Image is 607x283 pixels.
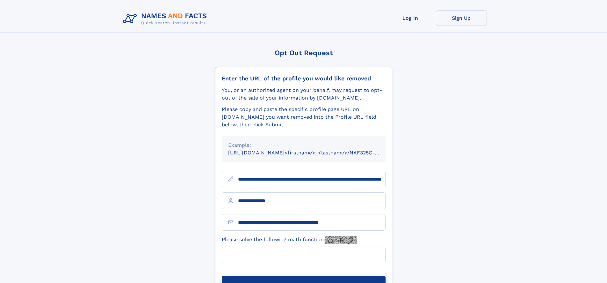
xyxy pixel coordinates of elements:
[222,236,357,244] label: Please solve the following math function:
[385,10,436,26] a: Log In
[215,49,392,57] div: Opt Out Request
[222,75,386,82] div: Enter the URL of the profile you would like removed
[228,150,398,156] small: [URL][DOMAIN_NAME]<firstname>_<lastname>/NAF325G-xxxxxxxx
[222,106,386,129] div: Please copy and paste the specific profile page URL on [DOMAIN_NAME] you want removed into the Pr...
[436,10,487,26] a: Sign Up
[228,141,379,149] div: Example:
[222,86,386,102] div: You, or an authorized agent on your behalf, may request to opt-out of the sale of your informatio...
[120,10,212,27] img: Logo Names and Facts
